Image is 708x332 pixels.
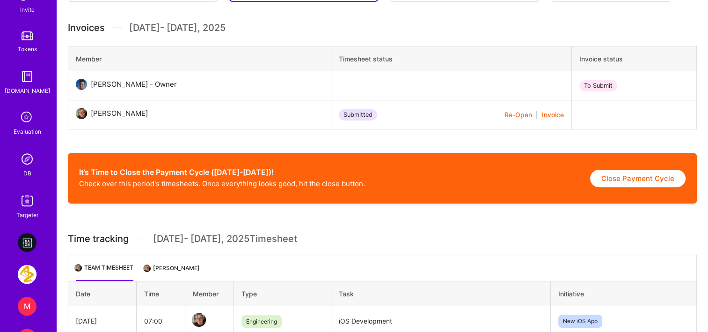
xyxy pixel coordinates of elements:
li: [PERSON_NAME] [145,263,200,281]
th: Initiative [550,281,696,307]
div: Invite [20,5,35,15]
a: AstraZeneca: Data team to build new age supply chain modules [15,265,39,284]
a: Team Member Avatar [193,312,205,328]
th: Task [331,281,550,307]
th: Type [234,281,331,307]
img: User Avatar [76,79,87,90]
img: Admin Search [18,150,36,168]
th: Invoice status [571,46,696,72]
img: Team Architect [74,264,82,272]
a: DAZN: Video Engagement platform - developers [15,233,39,252]
div: [PERSON_NAME] - Owner [91,79,177,90]
a: M [15,297,39,316]
img: tokens [22,31,33,40]
div: Evaluation [14,127,41,136]
button: Re-Open [504,110,532,120]
button: Invoice [542,110,564,120]
th: Date [68,281,137,307]
th: Member [185,281,234,307]
span: Time tracking [68,233,129,245]
div: [PERSON_NAME] [91,108,148,119]
img: User Avatar [76,108,87,119]
div: Submitted [339,109,377,121]
span: Invoices [68,21,105,35]
div: [DOMAIN_NAME] [5,86,50,96]
h2: It’s Time to Close the Payment Cycle ([DATE]-[DATE])! [79,168,365,177]
img: DAZN: Video Engagement platform - developers [18,233,36,252]
img: AstraZeneca: Data team to build new age supply chain modules [18,265,36,284]
div: To Submit [579,80,617,91]
div: DB [23,168,31,178]
th: Time [136,281,185,307]
div: | [504,110,564,120]
img: guide book [18,67,36,86]
span: New iOS App [558,315,602,328]
button: Close Payment Cycle [590,170,686,187]
span: Engineering [241,315,282,328]
img: Divider [112,21,122,35]
i: icon SelectionTeam [18,109,36,127]
span: [DATE] - [DATE] , 2025 Timesheet [153,233,297,245]
div: [DATE] [76,316,129,326]
img: Team Architect [143,264,151,272]
th: Timesheet status [331,46,571,72]
p: Check over this period's timesheets. Once everything looks good, hit the close button. [79,179,365,189]
img: Team Member Avatar [192,313,206,327]
div: Tokens [18,44,37,54]
div: Targeter [16,210,38,220]
li: Team timesheet [76,263,133,281]
img: Skill Targeter [18,191,36,210]
th: Member [68,46,331,72]
div: M [18,297,36,316]
span: [DATE] - [DATE] , 2025 [129,21,226,35]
